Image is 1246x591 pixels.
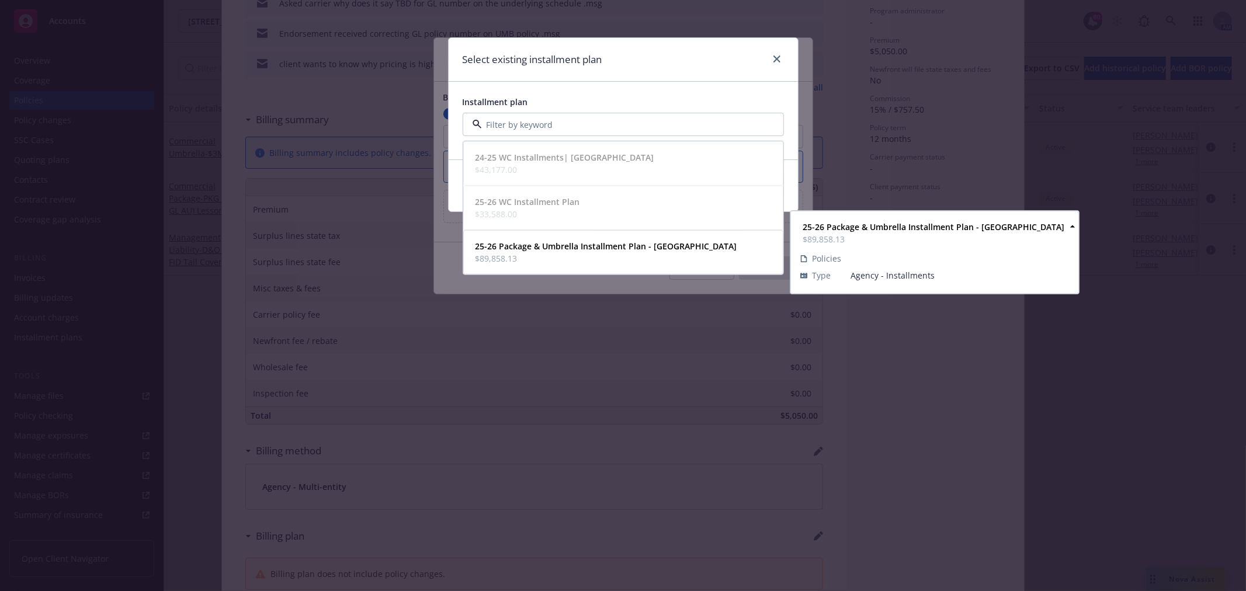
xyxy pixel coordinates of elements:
span: Policies [812,252,841,265]
span: $43,177.00 [476,164,654,176]
h1: Select existing installment plan [463,52,602,67]
span: 25-26 WC Installment Plan$33,588.00 [463,186,783,230]
span: $89,858.13 [476,252,737,265]
strong: 24-25 WC Installments| [GEOGRAPHIC_DATA] [476,152,654,163]
strong: 25-26 Package & Umbrella Installment Plan - [GEOGRAPHIC_DATA] [803,221,1064,232]
a: close [770,52,784,66]
span: Installment plan [463,96,528,107]
span: Agency - Installments [851,269,1069,281]
input: Filter by keyword [482,119,760,131]
strong: 25-26 WC Installment Plan [476,196,580,207]
span: $89,858.13 [803,233,1064,245]
span: $33,588.00 [476,208,580,220]
span: 24-25 WC Installments| [GEOGRAPHIC_DATA]$43,177.00 [463,141,783,186]
span: Type [812,269,831,281]
strong: 25-26 Package & Umbrella Installment Plan - [GEOGRAPHIC_DATA] [476,241,737,252]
